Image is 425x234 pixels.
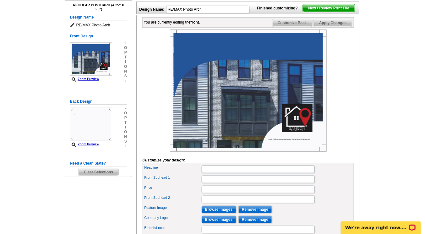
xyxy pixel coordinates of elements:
span: t [124,120,127,125]
div: You are currently editing the . [144,19,200,25]
h5: Need a Clean Slate? [70,161,127,166]
label: Headline [144,165,201,170]
span: » [124,144,127,149]
img: Z18908746_00001_1.jpg [70,42,112,76]
img: Z18908746_00001_1.jpg [170,30,327,152]
a: Zoom Preview [70,143,99,146]
label: Price [144,185,201,190]
label: Front Subhead 1 [144,175,201,180]
img: Z18908746_00001_2.jpg [70,108,112,141]
span: s [124,74,127,79]
span: Next Review Print File [303,4,355,12]
strong: Design Name: [139,7,165,12]
span: i [124,60,127,64]
span: n [124,134,127,139]
b: front [191,20,199,24]
span: t [124,55,127,60]
span: n [124,69,127,74]
a: Zoom Preview [70,77,99,81]
span: o [124,130,127,134]
h5: Design Name [70,14,127,20]
span: Apply Changes [314,19,352,27]
h5: Front Design [70,33,127,39]
h5: Back Design [70,99,127,105]
span: » [124,41,127,46]
input: Remove Image [238,206,272,213]
label: Feature Image [144,205,201,210]
strong: Finished customizing? [257,6,302,10]
span: i [124,125,127,130]
input: Remove Image [238,216,272,223]
span: RE/MAX Photo Arch [70,22,127,28]
label: Company Logo [144,215,201,220]
span: p [124,116,127,120]
iframe: LiveChat chat widget [337,214,425,234]
h4: Regular Postcard (4.25" x 5.6") [70,3,127,11]
span: » [124,106,127,111]
img: button-next-arrow-white.png [316,7,319,9]
span: p [124,50,127,55]
input: Browse Images [202,216,236,223]
span: Clear Selections [79,168,118,176]
span: s [124,139,127,144]
span: Customize Back [272,19,312,27]
label: Front Subhead 2 [144,195,201,200]
input: Browse Images [202,206,236,213]
span: o [124,111,127,116]
span: » [124,79,127,83]
span: o [124,46,127,50]
span: o [124,64,127,69]
label: Branch/Locale [144,225,201,231]
i: Customize your design: [143,158,185,162]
